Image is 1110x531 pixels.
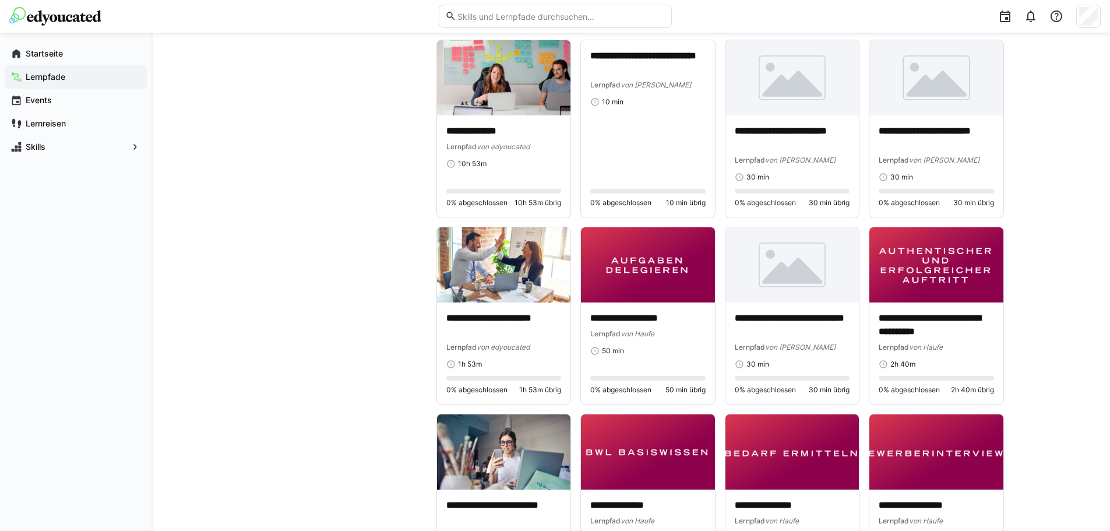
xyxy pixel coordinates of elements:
span: Lernpfad [590,516,621,525]
img: image [437,414,571,490]
img: image [725,40,859,115]
img: image [725,227,859,303]
span: von [PERSON_NAME] [621,80,691,89]
img: image [725,414,859,490]
span: 0% abgeschlossen [446,198,508,208]
img: image [437,40,571,115]
span: 10 min übrig [666,198,706,208]
span: 30 min übrig [953,198,994,208]
span: 30 min [746,360,769,369]
span: 30 min übrig [809,198,850,208]
span: 50 min [602,346,624,356]
img: image [437,227,571,303]
span: 1h 53m übrig [519,385,561,395]
span: von Haufe [909,343,943,351]
span: Lernpfad [446,142,477,151]
span: 2h 40m [890,360,915,369]
span: 10 min [602,97,623,107]
span: Lernpfad [735,516,765,525]
span: Lernpfad [879,343,909,351]
span: 0% abgeschlossen [590,198,651,208]
span: von Haufe [765,516,799,525]
span: von Haufe [909,516,943,525]
input: Skills und Lernpfade durchsuchen… [456,11,665,22]
span: 30 min [746,173,769,182]
span: von edyoucated [477,142,530,151]
span: 0% abgeschlossen [735,385,796,395]
span: Lernpfad [446,343,477,351]
span: 0% abgeschlossen [446,385,508,395]
span: Lernpfad [879,156,909,164]
span: Lernpfad [879,516,909,525]
span: 2h 40m übrig [951,385,994,395]
span: von edyoucated [477,343,530,351]
span: von [PERSON_NAME] [765,156,836,164]
img: image [869,227,1003,303]
span: 1h 53m [458,360,482,369]
img: image [869,414,1003,490]
span: von Haufe [621,516,654,525]
span: Lernpfad [590,80,621,89]
span: 0% abgeschlossen [590,385,651,395]
span: von Haufe [621,329,654,338]
img: image [581,414,715,490]
span: 0% abgeschlossen [879,198,940,208]
span: von [PERSON_NAME] [909,156,979,164]
span: 0% abgeschlossen [735,198,796,208]
img: image [581,227,715,303]
span: von [PERSON_NAME] [765,343,836,351]
span: 0% abgeschlossen [879,385,940,395]
span: Lernpfad [735,156,765,164]
span: 10h 53m [458,159,487,168]
img: image [869,40,1003,115]
span: Lernpfad [590,329,621,338]
span: 50 min übrig [665,385,706,395]
span: 30 min übrig [809,385,850,395]
span: 30 min [890,173,913,182]
span: 10h 53m übrig [515,198,561,208]
span: Lernpfad [735,343,765,351]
